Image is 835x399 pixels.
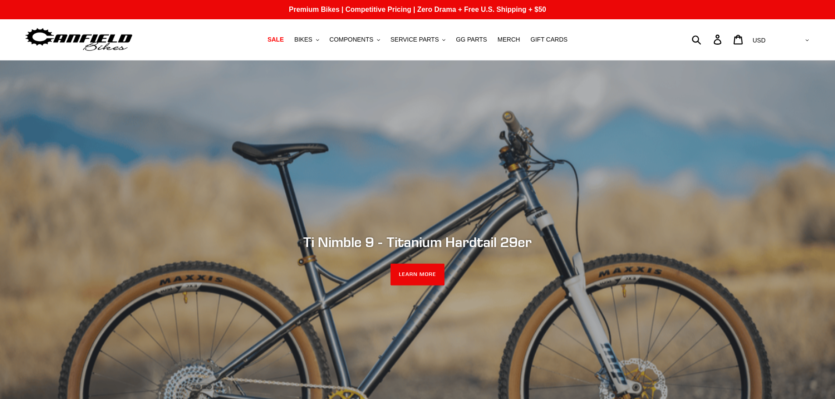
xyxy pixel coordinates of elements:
span: GIFT CARDS [530,36,568,43]
span: MERCH [497,36,520,43]
span: BIKES [294,36,312,43]
a: GIFT CARDS [526,34,572,46]
a: LEARN MORE [391,264,444,286]
span: SALE [267,36,284,43]
h2: Ti Nimble 9 - Titanium Hardtail 29er [179,234,657,251]
a: MERCH [493,34,524,46]
input: Search [696,30,719,49]
button: BIKES [290,34,323,46]
button: SERVICE PARTS [386,34,450,46]
button: COMPONENTS [325,34,384,46]
img: Canfield Bikes [24,26,134,53]
a: GG PARTS [451,34,491,46]
span: SERVICE PARTS [391,36,439,43]
span: COMPONENTS [330,36,373,43]
span: GG PARTS [456,36,487,43]
a: SALE [263,34,288,46]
